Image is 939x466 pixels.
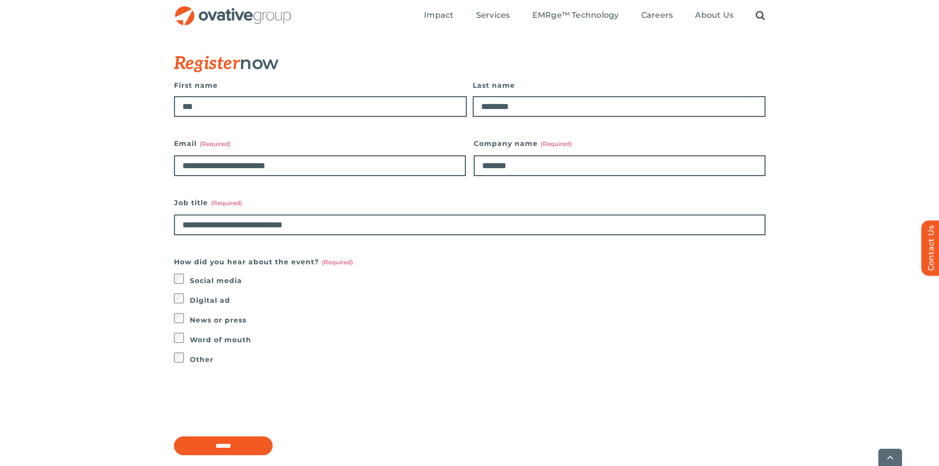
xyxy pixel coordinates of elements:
a: About Us [695,10,733,21]
span: (Required) [322,258,353,266]
a: Careers [641,10,673,21]
span: Impact [424,10,453,20]
h3: now [174,53,716,73]
span: EMRge™ Technology [532,10,619,20]
label: Email [174,137,466,150]
a: Impact [424,10,453,21]
span: (Required) [541,140,572,147]
span: (Required) [211,199,242,207]
label: Social media [190,274,765,287]
a: Services [476,10,510,21]
span: Services [476,10,510,20]
label: Company name [474,137,765,150]
a: OG_Full_horizontal_RGB [174,5,292,14]
label: First name [174,78,467,92]
label: Other [190,353,765,366]
a: Search [756,10,765,21]
a: EMRge™ Technology [532,10,619,21]
label: Last name [473,78,765,92]
span: About Us [695,10,733,20]
span: Register [174,53,240,74]
label: News or press [190,313,765,327]
span: (Required) [200,140,231,147]
label: Digital ad [190,293,765,307]
iframe: reCAPTCHA [174,386,324,425]
legend: How did you hear about the event? [174,255,353,269]
span: Careers [641,10,673,20]
label: Job title [174,196,765,210]
label: Word of mouth [190,333,765,347]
